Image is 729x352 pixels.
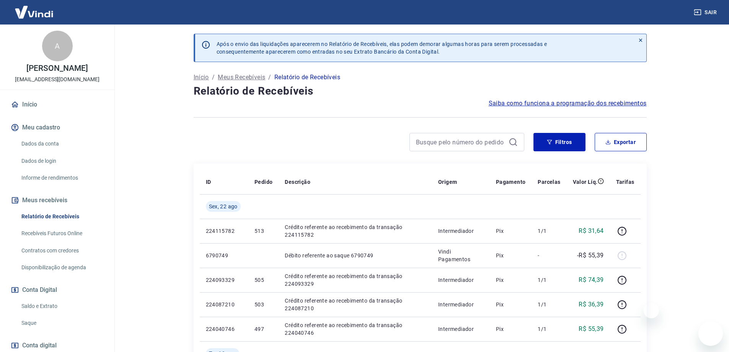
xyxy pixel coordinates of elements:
[217,40,547,56] p: Após o envio das liquidações aparecerem no Relatório de Recebíveis, elas podem demorar algumas ho...
[285,297,426,312] p: Crédito referente ao recebimento da transação 224087210
[9,0,59,24] img: Vindi
[18,226,105,241] a: Recebíveis Futuros Online
[194,83,647,99] h4: Relatório de Recebíveis
[206,252,242,259] p: 6790749
[254,325,272,333] p: 497
[18,153,105,169] a: Dados de login
[438,248,484,263] p: Vindi Pagamentos
[573,178,598,186] p: Valor Líq.
[579,300,603,309] p: R$ 36,39
[438,276,484,284] p: Intermediador
[206,276,242,284] p: 224093329
[416,136,506,148] input: Busque pelo número do pedido
[496,178,526,186] p: Pagamento
[595,133,647,151] button: Exportar
[438,325,484,333] p: Intermediador
[438,178,457,186] p: Origem
[18,136,105,152] a: Dados da conta
[496,301,526,308] p: Pix
[274,73,340,82] p: Relatório de Recebíveis
[194,73,209,82] a: Início
[9,282,105,298] button: Conta Digital
[438,301,484,308] p: Intermediador
[212,73,215,82] p: /
[18,298,105,314] a: Saldo e Extrato
[9,119,105,136] button: Meu cadastro
[496,325,526,333] p: Pix
[579,324,603,334] p: R$ 55,39
[489,99,647,108] a: Saiba como funciona a programação dos recebimentos
[538,178,560,186] p: Parcelas
[9,192,105,209] button: Meus recebíveis
[18,315,105,331] a: Saque
[438,227,484,235] p: Intermediador
[644,303,659,318] iframe: Fechar mensagem
[692,5,720,20] button: Sair
[577,251,604,260] p: -R$ 55,39
[206,227,242,235] p: 224115782
[206,325,242,333] p: 224040746
[496,252,526,259] p: Pix
[42,31,73,61] div: A
[254,178,272,186] p: Pedido
[268,73,271,82] p: /
[538,301,560,308] p: 1/1
[533,133,585,151] button: Filtros
[18,243,105,259] a: Contratos com credores
[538,252,560,259] p: -
[579,226,603,236] p: R$ 31,64
[206,178,211,186] p: ID
[18,170,105,186] a: Informe de rendimentos
[285,178,310,186] p: Descrição
[538,325,560,333] p: 1/1
[285,321,426,337] p: Crédito referente ao recebimento da transação 224040746
[206,301,242,308] p: 224087210
[538,227,560,235] p: 1/1
[285,272,426,288] p: Crédito referente ao recebimento da transação 224093329
[254,276,272,284] p: 505
[9,96,105,113] a: Início
[254,227,272,235] p: 513
[285,252,426,259] p: Débito referente ao saque 6790749
[218,73,265,82] a: Meus Recebíveis
[616,178,634,186] p: Tarifas
[18,209,105,224] a: Relatório de Recebíveis
[579,275,603,285] p: R$ 74,39
[698,321,723,346] iframe: Botão para abrir a janela de mensagens
[496,276,526,284] p: Pix
[538,276,560,284] p: 1/1
[26,64,88,72] p: [PERSON_NAME]
[15,75,99,83] p: [EMAIL_ADDRESS][DOMAIN_NAME]
[209,203,238,210] span: Sex, 22 ago
[22,340,57,351] span: Conta digital
[285,223,426,239] p: Crédito referente ao recebimento da transação 224115782
[254,301,272,308] p: 503
[18,260,105,275] a: Disponibilização de agenda
[496,227,526,235] p: Pix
